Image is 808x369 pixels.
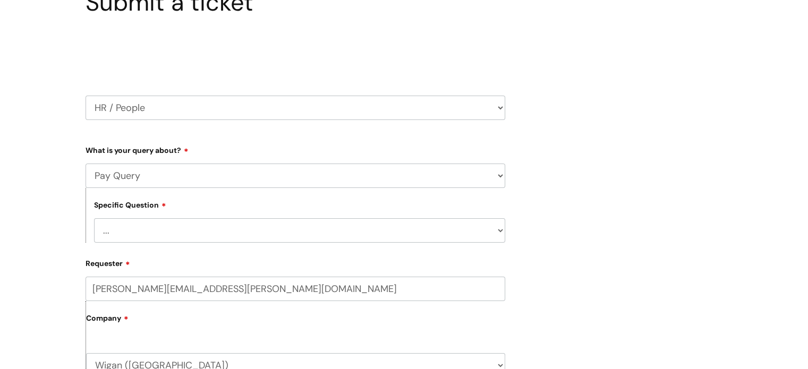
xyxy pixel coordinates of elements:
[86,142,505,155] label: What is your query about?
[86,277,505,301] input: Email
[94,199,166,210] label: Specific Question
[86,41,505,61] h2: Select issue type
[86,255,505,268] label: Requester
[86,310,505,334] label: Company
